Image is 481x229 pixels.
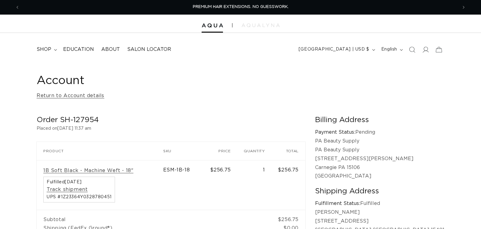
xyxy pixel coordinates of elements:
[33,43,59,56] summary: shop
[315,201,360,206] strong: Fulfillment Status:
[315,187,444,196] h2: Shipping Address
[37,73,444,88] h1: Account
[11,2,24,13] button: Previous announcement
[202,23,223,28] img: Aqua Hair Extensions
[405,43,419,56] summary: Search
[163,160,204,210] td: ESM-1B-18
[272,160,305,210] td: $256.75
[315,130,355,135] strong: Payment Status:
[210,167,231,172] span: $256.75
[65,180,82,184] time: [DATE]
[37,125,305,132] p: Placed on
[163,142,204,160] th: SKU
[127,46,171,53] span: Salon Locator
[47,195,112,199] span: UPS #1Z23364Y0328780451
[57,126,91,131] time: [DATE] 11:37 am
[315,137,444,181] p: PA Beauty Supply PA Beauty Supply [STREET_ADDRESS][PERSON_NAME] Carnegie PA 15106 [GEOGRAPHIC_DATA]
[37,91,104,100] a: Return to Account details
[378,44,405,55] button: English
[37,115,305,125] h2: Order SH-127954
[381,46,397,53] span: English
[193,5,289,9] span: PREMIUM HAIR EXTENSIONS. NO GUESSWORK.
[295,44,378,55] button: [GEOGRAPHIC_DATA] | USD $
[457,2,470,13] button: Next announcement
[59,43,98,56] a: Education
[101,46,120,53] span: About
[63,46,94,53] span: Education
[37,210,272,224] td: Subtotal
[37,46,51,53] span: shop
[43,167,133,174] a: 1B Soft Black - Machine Weft - 18"
[47,180,112,184] span: Fulfilled
[242,23,280,27] img: aqualyna.com
[238,160,272,210] td: 1
[204,142,238,160] th: Price
[299,46,369,53] span: [GEOGRAPHIC_DATA] | USD $
[47,186,88,193] a: Track shipment
[37,142,163,160] th: Product
[124,43,175,56] a: Salon Locator
[315,115,444,125] h2: Billing Address
[238,142,272,160] th: Quantity
[272,210,305,224] td: $256.75
[315,128,444,137] p: Pending
[315,199,444,208] p: Fulfilled
[98,43,124,56] a: About
[272,142,305,160] th: Total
